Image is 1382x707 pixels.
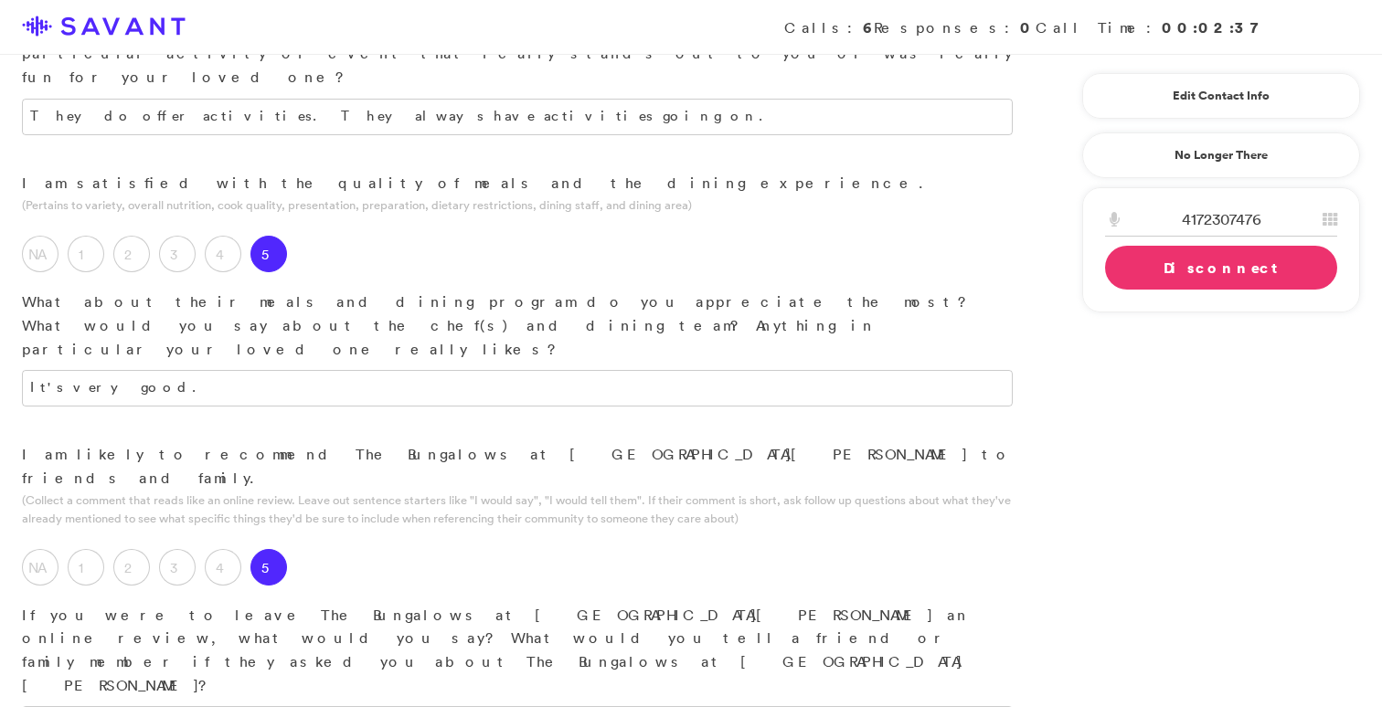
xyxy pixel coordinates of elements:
label: 4 [205,236,241,272]
p: What about their meals and dining program do you appreciate the most? What would you say about th... [22,290,1013,361]
p: (Collect a comment that reads like an online review. Leave out sentence starters like "I would sa... [22,491,1013,526]
strong: 6 [863,17,874,37]
label: 2 [113,549,150,586]
label: 5 [250,236,287,272]
label: 1 [68,549,104,586]
a: Edit Contact Info [1105,81,1337,111]
p: I am satisfied with the quality of meals and the dining experience. [22,172,1013,195]
label: 3 [159,549,196,586]
p: I am likely to recommend The Bungalows at [GEOGRAPHIC_DATA][PERSON_NAME] to friends and family. [22,443,1013,490]
label: 5 [250,549,287,586]
a: No Longer There [1082,132,1360,178]
label: 3 [159,236,196,272]
label: 1 [68,236,104,272]
p: (Pertains to variety, overall nutrition, cook quality, presentation, preparation, dietary restric... [22,196,1013,214]
label: 4 [205,549,241,586]
label: NA [22,549,58,586]
strong: 0 [1020,17,1036,37]
p: If you were to leave The Bungalows at [GEOGRAPHIC_DATA][PERSON_NAME] an online review, what would... [22,604,1013,697]
label: NA [22,236,58,272]
label: 2 [113,236,150,272]
strong: 00:02:37 [1162,17,1269,37]
a: Disconnect [1105,246,1337,290]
